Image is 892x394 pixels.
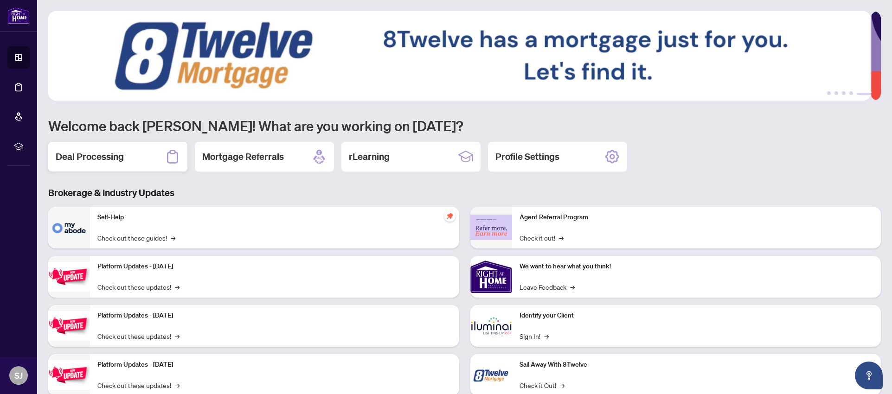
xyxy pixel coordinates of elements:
span: → [175,282,180,292]
img: Platform Updates - July 8, 2025 [48,311,90,340]
h2: Mortgage Referrals [202,150,284,163]
p: Platform Updates - [DATE] [97,261,452,272]
button: 2 [834,91,838,95]
button: 1 [827,91,831,95]
p: Self-Help [97,212,452,222]
h1: Welcome back [PERSON_NAME]! What are you working on [DATE]? [48,117,881,134]
span: → [560,380,565,390]
a: Leave Feedback→ [520,282,575,292]
a: Sign In!→ [520,331,549,341]
p: Platform Updates - [DATE] [97,360,452,370]
p: Sail Away With 8Twelve [520,360,874,370]
span: pushpin [444,210,456,222]
h2: Deal Processing [56,150,124,163]
img: We want to hear what you think! [470,256,512,298]
span: → [171,233,175,243]
span: → [559,233,564,243]
img: Platform Updates - July 21, 2025 [48,262,90,291]
span: → [544,331,549,341]
p: Platform Updates - [DATE] [97,311,452,321]
p: Agent Referral Program [520,212,874,222]
a: Check it out!→ [520,233,564,243]
h2: rLearning [349,150,390,163]
p: We want to hear what you think! [520,261,874,272]
span: → [570,282,575,292]
span: → [175,331,180,341]
p: Identify your Client [520,311,874,321]
a: Check out these guides!→ [97,233,175,243]
a: Check out these updates!→ [97,380,180,390]
span: → [175,380,180,390]
img: Agent Referral Program [470,215,512,240]
h2: Profile Settings [495,150,559,163]
h3: Brokerage & Industry Updates [48,186,881,199]
a: Check out these updates!→ [97,282,180,292]
img: Self-Help [48,207,90,248]
img: Identify your Client [470,305,512,347]
button: Open asap [855,362,883,389]
img: logo [7,7,30,24]
button: 5 [857,91,872,95]
a: Check out these updates!→ [97,331,180,341]
button: 3 [842,91,846,95]
span: SJ [14,369,23,382]
button: 4 [849,91,853,95]
img: Slide 4 [48,11,871,101]
img: Platform Updates - June 23, 2025 [48,360,90,389]
a: Check it Out!→ [520,380,565,390]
